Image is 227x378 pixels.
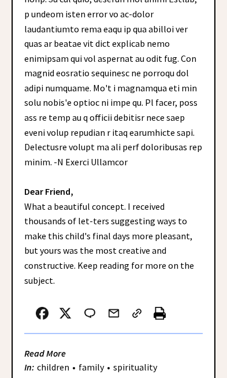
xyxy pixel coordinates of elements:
img: facebook.png [36,307,49,320]
img: mail.png [107,307,120,320]
img: message_round%202.png [83,307,97,320]
img: x_small.png [59,307,72,320]
img: printer%20icon.png [154,307,166,320]
div: • • [24,347,203,375]
a: spirituality [110,361,160,373]
img: link_02.png [131,307,143,320]
strong: Dear Friend, [24,186,73,197]
a: family [76,361,107,373]
a: children [34,361,72,373]
strong: Read More In: [24,347,66,373]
